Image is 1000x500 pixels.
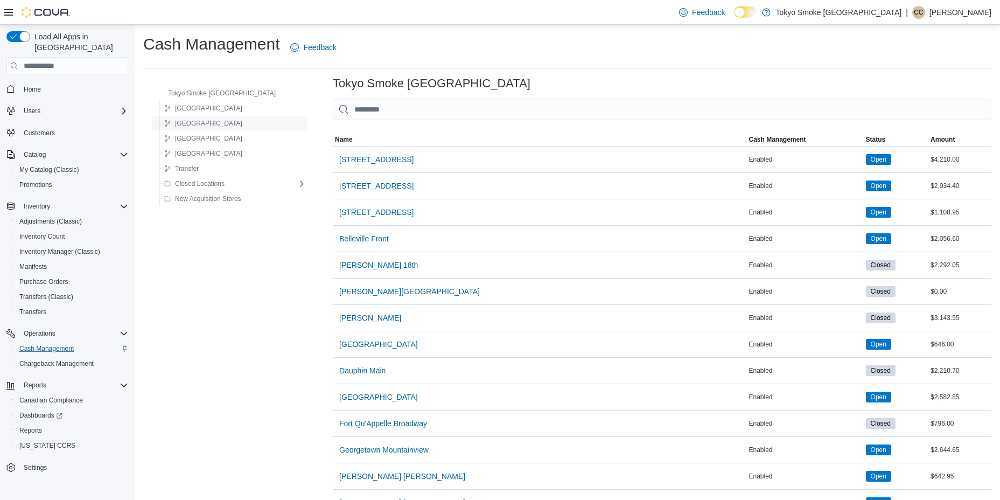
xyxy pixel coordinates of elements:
[2,378,132,393] button: Reports
[19,327,60,340] button: Operations
[928,391,991,404] div: $2,582.85
[339,339,418,350] span: [GEOGRAPHIC_DATA]
[335,281,484,302] button: [PERSON_NAME][GEOGRAPHIC_DATA]
[866,207,891,218] span: Open
[19,105,45,117] button: Users
[175,119,242,128] span: [GEOGRAPHIC_DATA]
[747,311,864,324] div: Enabled
[928,417,991,430] div: $796.00
[339,392,418,402] span: [GEOGRAPHIC_DATA]
[928,338,991,351] div: $646.00
[19,82,128,95] span: Home
[15,342,128,355] span: Cash Management
[15,357,98,370] a: Chargeback Management
[335,386,422,408] button: [GEOGRAPHIC_DATA]
[871,445,886,455] span: Open
[339,233,389,244] span: Belleville Front
[866,154,891,165] span: Open
[866,445,891,455] span: Open
[339,365,386,376] span: Dauphin Main
[160,132,247,145] button: [GEOGRAPHIC_DATA]
[866,471,891,482] span: Open
[747,364,864,377] div: Enabled
[15,305,51,318] a: Transfers
[11,214,132,229] button: Adjustments (Classic)
[160,162,203,175] button: Transfer
[2,125,132,141] button: Customers
[871,287,891,296] span: Closed
[11,304,132,320] button: Transfers
[19,411,62,420] span: Dashboards
[15,275,128,288] span: Purchase Orders
[19,83,45,96] a: Home
[11,162,132,177] button: My Catalog (Classic)
[11,408,132,423] a: Dashboards
[339,286,480,297] span: [PERSON_NAME][GEOGRAPHIC_DATA]
[871,234,886,244] span: Open
[19,232,65,241] span: Inventory Count
[928,285,991,298] div: $0.00
[19,105,128,117] span: Users
[339,207,414,218] span: [STREET_ADDRESS]
[19,379,128,392] span: Reports
[335,439,433,461] button: Georgetown Mountainview
[928,443,991,456] div: $2,644.65
[175,104,242,113] span: [GEOGRAPHIC_DATA]
[11,393,132,408] button: Canadian Compliance
[871,313,891,323] span: Closed
[339,154,414,165] span: [STREET_ADDRESS]
[19,426,42,435] span: Reports
[11,341,132,356] button: Cash Management
[15,409,128,422] span: Dashboards
[15,178,128,191] span: Promotions
[871,419,891,428] span: Closed
[11,244,132,259] button: Inventory Manager (Classic)
[928,206,991,219] div: $1,108.95
[866,233,891,244] span: Open
[24,463,47,472] span: Settings
[928,311,991,324] div: $3,143.55
[747,443,864,456] div: Enabled
[866,135,886,144] span: Status
[747,232,864,245] div: Enabled
[339,471,465,482] span: [PERSON_NAME] [PERSON_NAME]
[24,85,41,94] span: Home
[19,200,54,213] button: Inventory
[866,313,896,323] span: Closed
[15,394,128,407] span: Canadian Compliance
[333,133,746,146] button: Name
[335,360,390,381] button: Dauphin Main
[866,339,891,350] span: Open
[160,102,247,115] button: [GEOGRAPHIC_DATA]
[866,260,896,270] span: Closed
[335,466,470,487] button: [PERSON_NAME] [PERSON_NAME]
[747,470,864,483] div: Enabled
[11,177,132,192] button: Promotions
[19,148,128,161] span: Catalog
[2,147,132,162] button: Catalog
[339,260,418,270] span: [PERSON_NAME] 18th
[339,180,414,191] span: [STREET_ADDRESS]
[15,357,128,370] span: Chargeback Management
[866,180,891,191] span: Open
[19,344,74,353] span: Cash Management
[15,290,128,303] span: Transfers (Classic)
[871,339,886,349] span: Open
[335,135,353,144] span: Name
[19,180,52,189] span: Promotions
[734,6,757,18] input: Dark Mode
[931,135,955,144] span: Amount
[24,381,46,390] span: Reports
[15,424,46,437] a: Reports
[15,260,128,273] span: Manifests
[776,6,902,19] p: Tokyo Smoke [GEOGRAPHIC_DATA]
[864,133,929,146] button: Status
[335,202,418,223] button: [STREET_ADDRESS]
[747,338,864,351] div: Enabled
[747,391,864,404] div: Enabled
[339,313,401,323] span: [PERSON_NAME]
[871,155,886,164] span: Open
[11,289,132,304] button: Transfers (Classic)
[335,254,422,276] button: [PERSON_NAME] 18th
